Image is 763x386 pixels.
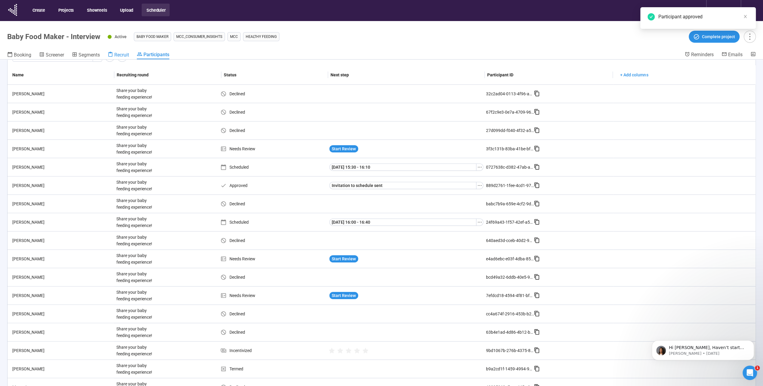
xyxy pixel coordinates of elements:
[329,182,477,189] button: Invitation to schedule sent
[114,195,159,213] div: Share your baby feeding experience!
[7,32,100,41] h1: Baby Food Maker - Interview
[486,347,534,354] div: 9bd1067b-276b-4375-8f49-66d5cacc2c58
[332,219,370,225] span: [DATE] 16:00 - 16:40
[114,121,159,139] div: Share your baby feeding experience!
[10,164,114,170] div: [PERSON_NAME]
[114,65,221,85] th: Recruiting round
[486,164,534,170] div: 0727638c-d382-47ab-a11f-6575a66b7c4d
[220,201,327,207] div: Declined
[477,183,482,188] span: ellipsis
[114,140,159,158] div: Share your baby feeding experience!
[10,127,114,134] div: [PERSON_NAME]
[220,274,327,280] div: Declined
[220,127,327,134] div: Declined
[8,65,114,85] th: Name
[230,34,238,40] span: MCC
[486,182,534,189] div: 889d2761-1fee-4cd1-9715-5b1c9ebeb2d6
[702,33,735,40] span: Complete project
[10,274,114,280] div: [PERSON_NAME]
[332,292,356,299] span: Start Review
[476,164,483,171] button: ellipsis
[114,250,159,268] div: Share your baby feeding experience!
[10,237,114,244] div: [PERSON_NAME]
[486,237,534,244] div: 640aed3d-cceb-40d2-9deb-7034a3f10634
[114,342,159,360] div: Share your baby feeding experience!
[220,292,327,299] div: Needs Review
[486,256,534,262] div: e4ad6ebc-e03f-4dba-8583-98a75d131eb5
[220,347,327,354] div: Incentivized
[658,13,749,20] div: Participant approved
[329,219,477,226] button: [DATE] 16:00 - 16:40
[143,52,169,57] span: Participants
[220,109,327,115] div: Declined
[332,146,356,152] span: Start Review
[220,329,327,335] div: Declined
[329,348,335,354] span: star
[486,201,534,207] div: babc7b9a-659e-4cf2-9d81-810efedbe1d8
[486,146,534,152] div: 3f3c131b-83ba-41be-bf6d-08ccd143dad7
[10,182,114,189] div: [PERSON_NAME]
[114,52,129,58] span: Recruit
[362,348,368,354] span: star
[476,219,483,226] button: ellipsis
[743,366,757,380] iframe: Intercom live chat
[685,51,714,59] a: Reminders
[108,51,129,59] a: Recruit
[10,146,114,152] div: [PERSON_NAME]
[137,51,169,59] a: Participants
[220,90,327,97] div: Declined
[691,52,714,57] span: Reminders
[337,348,343,354] span: star
[78,52,100,58] span: Segments
[220,219,327,225] div: Scheduled
[114,176,159,195] div: Share your baby feeding experience!
[115,34,127,39] span: Active
[346,348,352,354] span: star
[486,329,534,335] div: 63b4e1ad-4d86-4b12-b057-a89f3d1b2c62
[220,146,327,152] div: Needs Review
[10,109,114,115] div: [PERSON_NAME]
[82,4,111,16] button: Showreels
[332,182,383,189] span: Invitation to schedule sent
[354,348,360,354] span: star
[648,13,655,20] span: check-circle
[486,366,534,372] div: b9a2cd1f-1459-4994-9bff-7cd1ba1d9abd
[176,34,222,40] span: MCC_CONSUMER_INSIGHTS
[476,182,483,189] button: ellipsis
[10,292,114,299] div: [PERSON_NAME]
[10,329,114,335] div: [PERSON_NAME]
[221,65,328,85] th: Status
[220,182,327,189] div: Approved
[486,127,534,134] div: 27d099dd-f040-4f32-a579-c7aa9140c018
[220,164,327,170] div: Scheduled
[72,51,100,59] a: Segments
[485,65,613,85] th: Participant ID
[755,366,760,370] span: 1
[328,65,485,85] th: Next step
[142,4,170,16] button: Scheduler
[114,158,159,176] div: Share your baby feeding experience!
[114,231,159,250] div: Share your baby feeding experience!
[721,51,743,59] a: Emails
[329,164,477,171] button: [DATE] 15:30 - 16:10
[486,90,534,97] div: 32c2ad04-0113-4f96-a6ef-81e08bad0551
[329,145,358,152] button: Start Review
[28,4,49,16] button: Create
[10,90,114,97] div: [PERSON_NAME]
[486,311,534,317] div: cc4a674f-2916-453b-b2e7-3dce4e634155
[728,52,743,57] span: Emails
[10,311,114,317] div: [PERSON_NAME]
[477,220,482,225] span: ellipsis
[10,219,114,225] div: [PERSON_NAME]
[54,4,78,16] button: Projects
[39,51,64,59] a: Screener
[689,31,740,43] button: Complete project
[46,52,64,58] span: Screener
